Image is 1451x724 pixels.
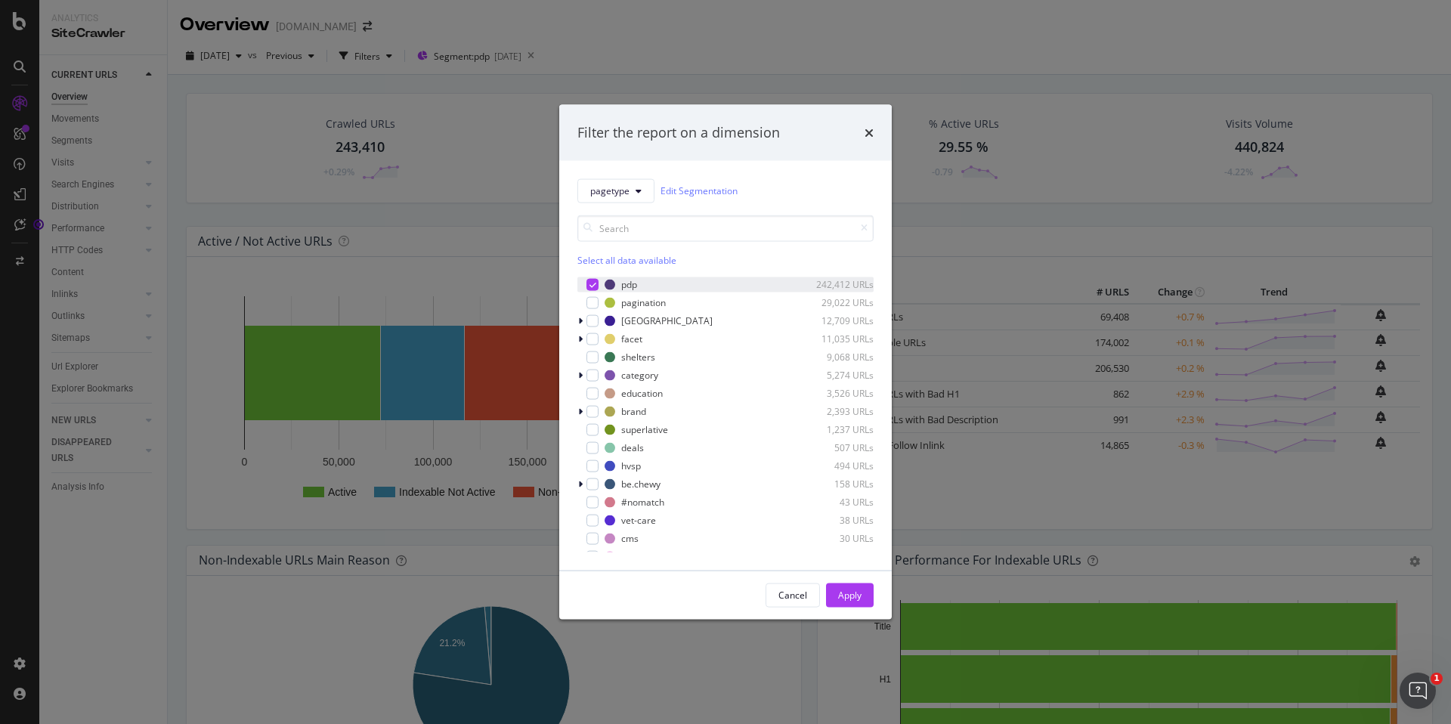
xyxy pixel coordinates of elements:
[800,550,874,563] div: 17 URLs
[826,583,874,607] button: Apply
[800,387,874,400] div: 3,526 URLs
[800,369,874,382] div: 5,274 URLs
[621,496,664,509] div: #nomatch
[621,369,658,382] div: category
[800,423,874,436] div: 1,237 URLs
[800,496,874,509] div: 43 URLs
[621,296,666,309] div: pagination
[621,351,655,364] div: shelters
[1431,673,1443,685] span: 1
[621,459,641,472] div: hvsp
[800,278,874,291] div: 242,412 URLs
[621,441,644,454] div: deals
[621,423,668,436] div: superlative
[800,514,874,527] div: 38 URLs
[800,314,874,327] div: 12,709 URLs
[800,351,874,364] div: 9,068 URLs
[621,333,642,345] div: facet
[577,215,874,241] input: Search
[800,405,874,418] div: 2,393 URLs
[800,532,874,545] div: 30 URLs
[577,123,780,143] div: Filter the report on a dimension
[1400,673,1436,709] iframe: Intercom live chat
[621,278,637,291] div: pdp
[621,514,656,527] div: vet-care
[800,296,874,309] div: 29,022 URLs
[800,333,874,345] div: 11,035 URLs
[621,532,639,545] div: cms
[800,478,874,490] div: 158 URLs
[621,550,655,563] div: investor
[621,405,646,418] div: brand
[661,183,738,199] a: Edit Segmentation
[838,589,862,602] div: Apply
[559,105,892,620] div: modal
[621,478,661,490] div: be.chewy
[621,387,663,400] div: education
[621,314,713,327] div: [GEOGRAPHIC_DATA]
[800,459,874,472] div: 494 URLs
[778,589,807,602] div: Cancel
[590,184,630,197] span: pagetype
[800,441,874,454] div: 507 URLs
[577,253,874,266] div: Select all data available
[766,583,820,607] button: Cancel
[865,123,874,143] div: times
[577,178,654,203] button: pagetype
